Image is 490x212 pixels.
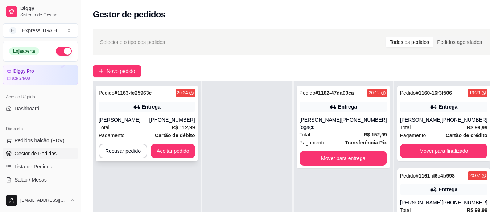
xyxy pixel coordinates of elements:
span: Pedido [400,90,416,96]
div: 20:12 [369,90,380,96]
span: Gestor de Pedidos [15,150,57,157]
span: Pedido [400,173,416,179]
article: até 24/08 [12,76,30,81]
h2: Gestor de pedidos [93,9,166,20]
a: DiggySistema de Gestão [3,3,78,20]
span: Pagamento [99,131,125,139]
span: Total [99,123,110,131]
span: Pedidos balcão (PDV) [15,137,65,144]
a: Dashboard [3,103,78,114]
span: Diggy [20,5,75,12]
button: Mover para entrega [300,151,387,166]
article: Diggy Pro [13,69,34,74]
div: [PERSON_NAME] [99,116,149,123]
span: Novo pedido [107,67,135,75]
span: Selecione o tipo dos pedidos [100,38,165,46]
span: Total [300,131,310,139]
div: 20:34 [177,90,188,96]
button: Novo pedido [93,65,141,77]
a: Salão / Mesas [3,174,78,185]
div: Express TGA H ... [22,27,61,34]
div: [PHONE_NUMBER] [149,116,195,123]
span: Pagamento [300,139,326,147]
strong: R$ 112,99 [172,125,195,130]
span: Pagamento [400,131,426,139]
button: Aceitar pedido [151,144,195,158]
div: [PERSON_NAME] fogaça [300,116,341,131]
strong: Cartão de crédito [446,132,487,138]
div: Pedidos agendados [433,37,486,47]
div: Todos os pedidos [386,37,433,47]
button: [EMAIL_ADDRESS][DOMAIN_NAME] [3,192,78,209]
span: Pedido [99,90,115,96]
button: Pedidos balcão (PDV) [3,135,78,146]
div: 19:23 [469,90,480,96]
button: Select a team [3,23,78,38]
button: Mover para finalizado [400,144,487,158]
div: [PERSON_NAME] [400,199,442,206]
div: [PHONE_NUMBER] [442,116,487,123]
span: plus [99,69,104,74]
button: Alterar Status [56,47,72,56]
div: [PHONE_NUMBER] [341,116,387,131]
a: Gestor de Pedidos [3,148,78,159]
div: Entrega [338,103,357,110]
span: Pedido [300,90,316,96]
strong: # 1161-d6e4b998 [416,173,454,179]
strong: Cartão de débito [155,132,195,138]
strong: # 1160-16f3f506 [416,90,452,96]
div: Entrega [438,186,457,193]
a: Diggy Proaté 24/08 [3,65,78,85]
div: Entrega [438,103,457,110]
strong: R$ 99,99 [467,125,487,130]
button: Recusar pedido [99,144,147,158]
strong: # 1163-fe25963c [115,90,152,96]
span: [EMAIL_ADDRESS][DOMAIN_NAME] [20,197,66,203]
strong: Transferência Pix [345,140,387,146]
a: Lista de Pedidos [3,161,78,172]
span: E [9,27,16,34]
span: Total [400,123,411,131]
div: Dia a dia [3,123,78,135]
strong: # 1162-47da00ca [315,90,354,96]
div: 20:07 [469,173,480,179]
span: Lista de Pedidos [15,163,52,170]
span: Sistema de Gestão [20,12,75,18]
div: [PERSON_NAME] [400,116,442,123]
span: Dashboard [15,105,40,112]
div: Loja aberta [9,47,39,55]
span: Salão / Mesas [15,176,47,183]
div: Entrega [142,103,161,110]
strong: R$ 152,99 [363,132,387,138]
a: Diggy Botnovo [3,187,78,199]
div: [PHONE_NUMBER] [442,199,487,206]
div: Acesso Rápido [3,91,78,103]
